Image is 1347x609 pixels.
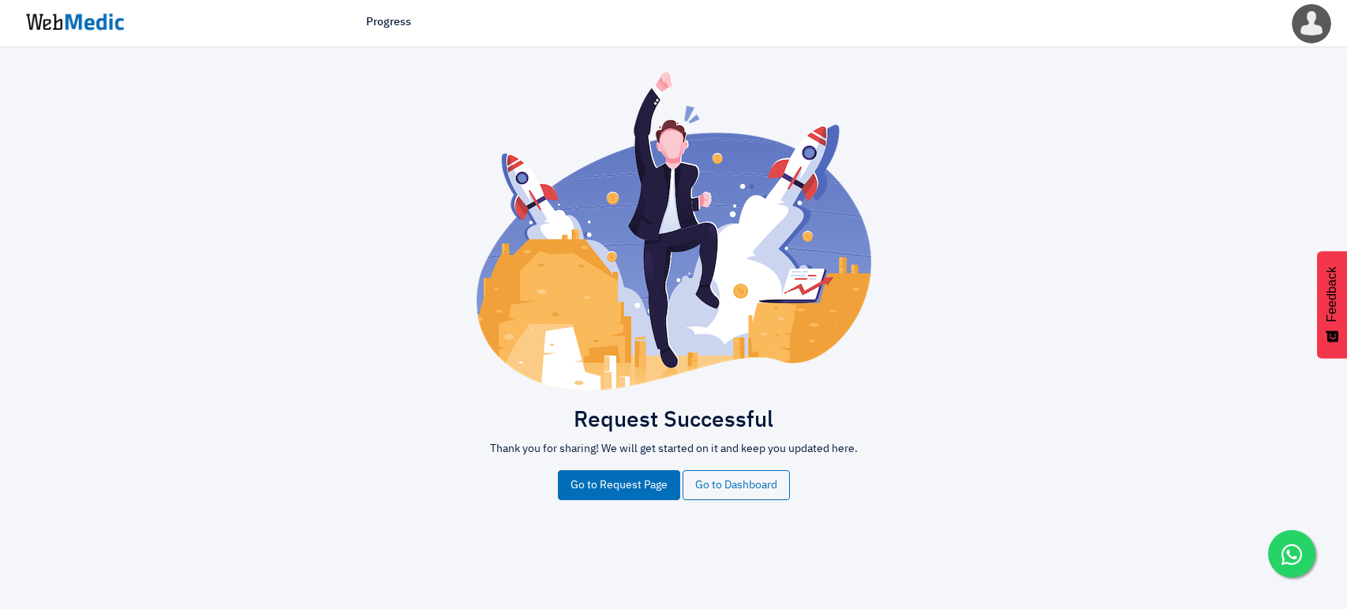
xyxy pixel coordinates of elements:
[224,441,1124,458] p: Thank you for sharing! We will get started on it and keep you updated here.
[1325,267,1339,322] span: Feedback
[224,407,1124,435] h2: Request Successful
[477,71,871,390] img: success.png
[683,470,790,500] a: Go to Dashboard
[1317,251,1347,358] button: Feedback - Show survey
[558,470,680,500] a: Go to Request Page
[366,14,411,31] a: Progress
